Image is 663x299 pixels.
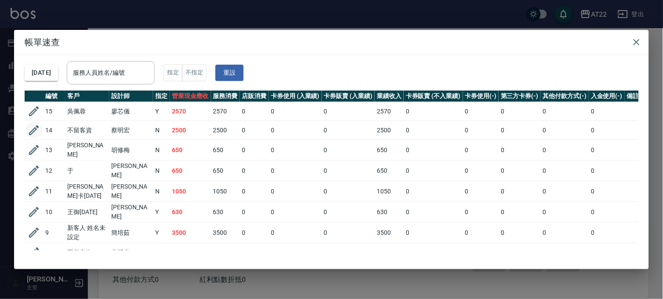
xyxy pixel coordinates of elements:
[65,243,109,262] td: 不留客資
[170,181,211,202] td: 1050
[109,91,153,102] th: 設計師
[14,30,649,55] h2: 帳單速查
[211,121,240,140] td: 2500
[269,140,322,160] td: 0
[375,140,404,160] td: 650
[541,140,589,160] td: 0
[240,91,269,102] th: 店販消費
[404,222,463,243] td: 0
[153,243,170,262] td: Y
[240,140,269,160] td: 0
[153,160,170,181] td: N
[269,243,322,262] td: 0
[499,202,541,222] td: 0
[269,222,322,243] td: 0
[375,222,404,243] td: 3500
[65,160,109,181] td: 于
[269,121,322,140] td: 0
[170,102,211,121] td: 2570
[65,202,109,222] td: 王御[DATE]
[375,160,404,181] td: 650
[240,181,269,202] td: 0
[499,181,541,202] td: 0
[404,140,463,160] td: 0
[404,243,463,262] td: 0
[589,91,625,102] th: 入金使用(-)
[589,121,625,140] td: 0
[211,160,240,181] td: 650
[499,140,541,160] td: 0
[240,202,269,222] td: 0
[43,202,65,222] td: 10
[153,140,170,160] td: N
[240,243,269,262] td: 0
[463,160,499,181] td: 0
[404,181,463,202] td: 0
[541,121,589,140] td: 0
[541,202,589,222] td: 0
[322,181,375,202] td: 0
[499,222,541,243] td: 0
[589,243,625,262] td: 0
[170,140,211,160] td: 650
[322,160,375,181] td: 0
[589,160,625,181] td: 0
[43,91,65,102] th: 編號
[322,222,375,243] td: 0
[43,102,65,121] td: 15
[463,91,499,102] th: 卡券使用(-)
[240,160,269,181] td: 0
[404,102,463,121] td: 0
[375,121,404,140] td: 2500
[170,202,211,222] td: 630
[322,102,375,121] td: 0
[322,91,375,102] th: 卡券販賣 (入業績)
[269,91,322,102] th: 卡券使用 (入業績)
[109,121,153,140] td: 蔡明宏
[541,102,589,121] td: 0
[541,91,589,102] th: 其他付款方式(-)
[43,181,65,202] td: 11
[170,121,211,140] td: 2500
[463,121,499,140] td: 0
[109,222,153,243] td: 簡培茹
[541,181,589,202] td: 0
[375,181,404,202] td: 1050
[499,102,541,121] td: 0
[625,91,641,102] th: 備註
[65,222,109,243] td: 新客人 姓名未設定
[322,140,375,160] td: 0
[153,121,170,140] td: N
[589,140,625,160] td: 0
[404,202,463,222] td: 0
[463,140,499,160] td: 0
[109,243,153,262] td: 蔡明宏
[463,222,499,243] td: 0
[182,64,207,81] button: 不指定
[211,102,240,121] td: 2570
[170,222,211,243] td: 3500
[109,181,153,202] td: [PERSON_NAME]
[211,140,240,160] td: 650
[43,160,65,181] td: 12
[375,102,404,121] td: 2570
[153,222,170,243] td: Y
[170,160,211,181] td: 650
[109,160,153,181] td: [PERSON_NAME]
[375,202,404,222] td: 630
[404,121,463,140] td: 0
[211,222,240,243] td: 3500
[153,181,170,202] td: N
[375,243,404,262] td: 700
[404,91,463,102] th: 卡券販賣 (不入業績)
[463,243,499,262] td: 0
[463,102,499,121] td: 0
[65,121,109,140] td: 不留客資
[589,202,625,222] td: 0
[499,160,541,181] td: 0
[215,65,244,81] button: 重設
[269,102,322,121] td: 0
[109,202,153,222] td: [PERSON_NAME]
[109,102,153,121] td: 廖芯儀
[65,102,109,121] td: 吳佩蓉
